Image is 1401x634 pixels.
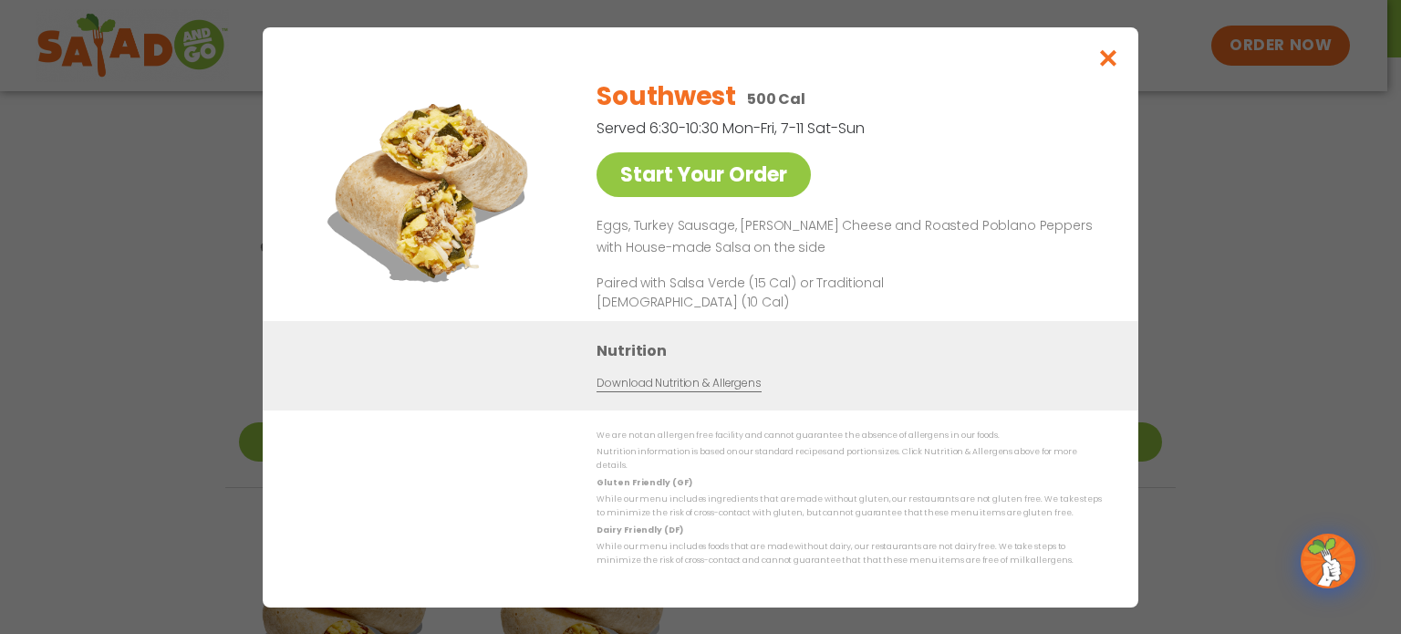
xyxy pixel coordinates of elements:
p: While our menu includes foods that are made without dairy, our restaurants are not dairy free. We... [597,540,1102,568]
a: Start Your Order [597,152,811,197]
p: Served 6:30-10:30 Mon-Fri, 7-11 Sat-Sun [597,117,1007,140]
img: Featured product photo for Southwest [304,64,559,319]
p: Nutrition information is based on our standard recipes and portion sizes. Click Nutrition & Aller... [597,445,1102,473]
h2: Southwest [597,78,735,116]
a: Download Nutrition & Allergens [597,374,761,391]
p: While our menu includes ingredients that are made without gluten, our restaurants are not gluten ... [597,493,1102,521]
p: 500 Cal [747,88,805,110]
p: We are not an allergen free facility and cannot guarantee the absence of allergens in our foods. [597,429,1102,442]
p: Paired with Salsa Verde (15 Cal) or Traditional [DEMOGRAPHIC_DATA] (10 Cal) [597,273,934,311]
button: Close modal [1079,27,1138,88]
img: wpChatIcon [1302,535,1354,587]
h3: Nutrition [597,338,1111,361]
p: Eggs, Turkey Sausage, [PERSON_NAME] Cheese and Roasted Poblano Peppers with House-made Salsa on t... [597,215,1095,259]
strong: Dairy Friendly (DF) [597,524,682,535]
strong: Gluten Friendly (GF) [597,476,691,487]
